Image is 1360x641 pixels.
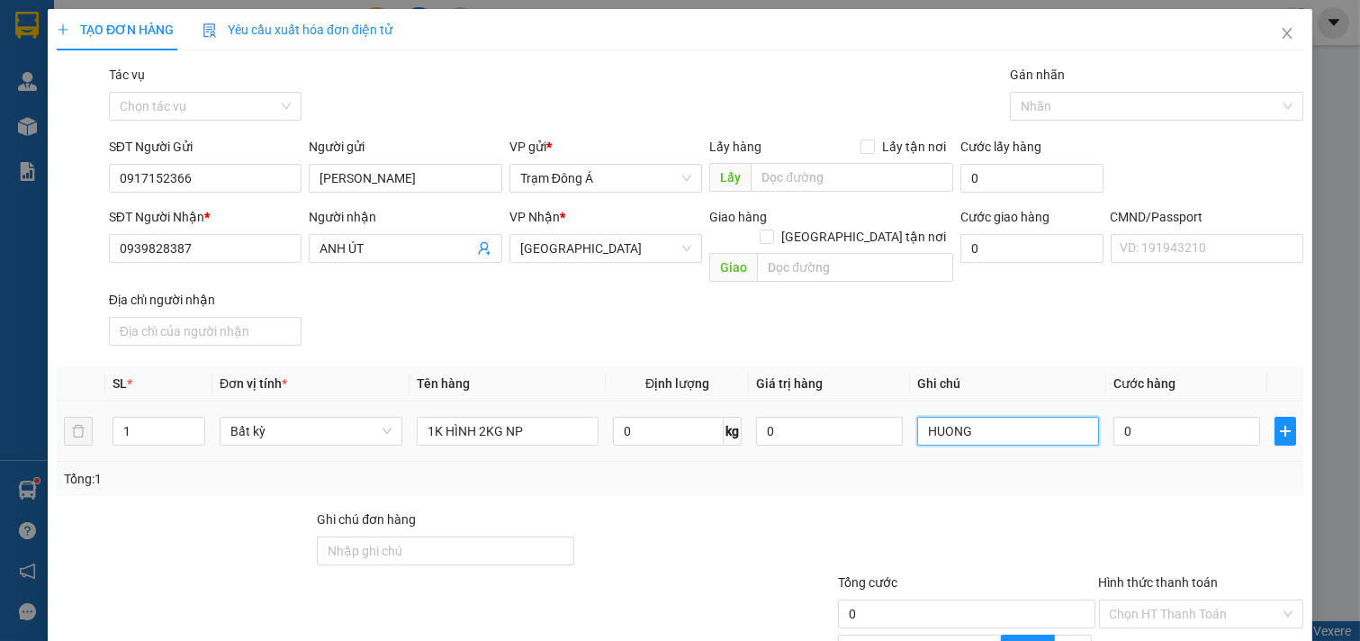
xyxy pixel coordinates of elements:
div: SĐT Người Nhận [109,207,302,227]
div: SĐT Người Gửi [109,137,302,157]
input: VD: Bàn, Ghế [417,417,599,446]
div: Người gửi [309,137,502,157]
label: Cước giao hàng [960,210,1049,224]
div: Bến Tre [140,15,266,37]
span: Gửi: [15,17,43,36]
span: Nhận: [140,17,184,36]
button: plus [1274,417,1296,446]
th: Ghi chú [910,366,1107,402]
div: KIỀU KT [140,37,266,59]
label: Ghi chú đơn hàng [317,512,416,527]
span: SL [113,376,127,391]
span: Đơn vị tính [220,376,287,391]
label: Gán nhãn [1010,68,1065,82]
input: Ghi Chú [917,417,1100,446]
span: VP Nhận [509,210,560,224]
span: [GEOGRAPHIC_DATA] tận nơi [774,227,953,247]
input: 0 [756,417,903,446]
span: Yêu cầu xuất hóa đơn điện tử [203,23,392,37]
div: Trạm Đông Á [15,15,128,59]
span: kg [724,417,742,446]
div: Người nhận [309,207,502,227]
span: Cước hàng [1113,376,1175,391]
span: Giao [709,253,757,282]
span: close [1280,26,1294,41]
div: Tên hàng: 1PBHG 12.8 ( : 1 ) [15,118,266,163]
span: plus [1275,424,1295,438]
span: user-add [477,241,491,256]
button: delete [64,417,93,446]
span: Lấy [709,163,751,192]
input: Dọc đường [751,163,952,192]
span: Lấy hàng [709,140,761,154]
label: Hình thức thanh toán [1099,575,1219,590]
span: Bất kỳ [230,418,392,445]
label: Cước lấy hàng [960,140,1041,154]
label: Tác vụ [109,68,145,82]
img: icon [203,23,217,38]
span: Giao hàng [709,210,767,224]
span: Trạm Đông Á [520,165,692,192]
input: Địa chỉ của người nhận [109,317,302,346]
span: Tên hàng [417,376,470,391]
input: Cước lấy hàng [960,164,1103,193]
div: HUONG [15,59,128,80]
input: Cước giao hàng [960,234,1103,263]
span: Tổng cước [838,575,897,590]
input: Dọc đường [757,253,952,282]
span: Tiền Giang [520,235,692,262]
div: CMND/Passport [1111,207,1304,227]
div: VP gửi [509,137,703,157]
span: TẠO ĐƠN HÀNG [57,23,174,37]
input: Ghi chú đơn hàng [317,537,573,565]
div: Tổng: 1 [64,469,526,489]
span: Giá trị hàng [756,376,823,391]
span: Lấy tận nơi [875,137,953,157]
span: plus [57,23,69,36]
button: Close [1262,9,1312,59]
span: Định lượng [645,376,709,391]
div: Địa chỉ người nhận [109,290,302,310]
